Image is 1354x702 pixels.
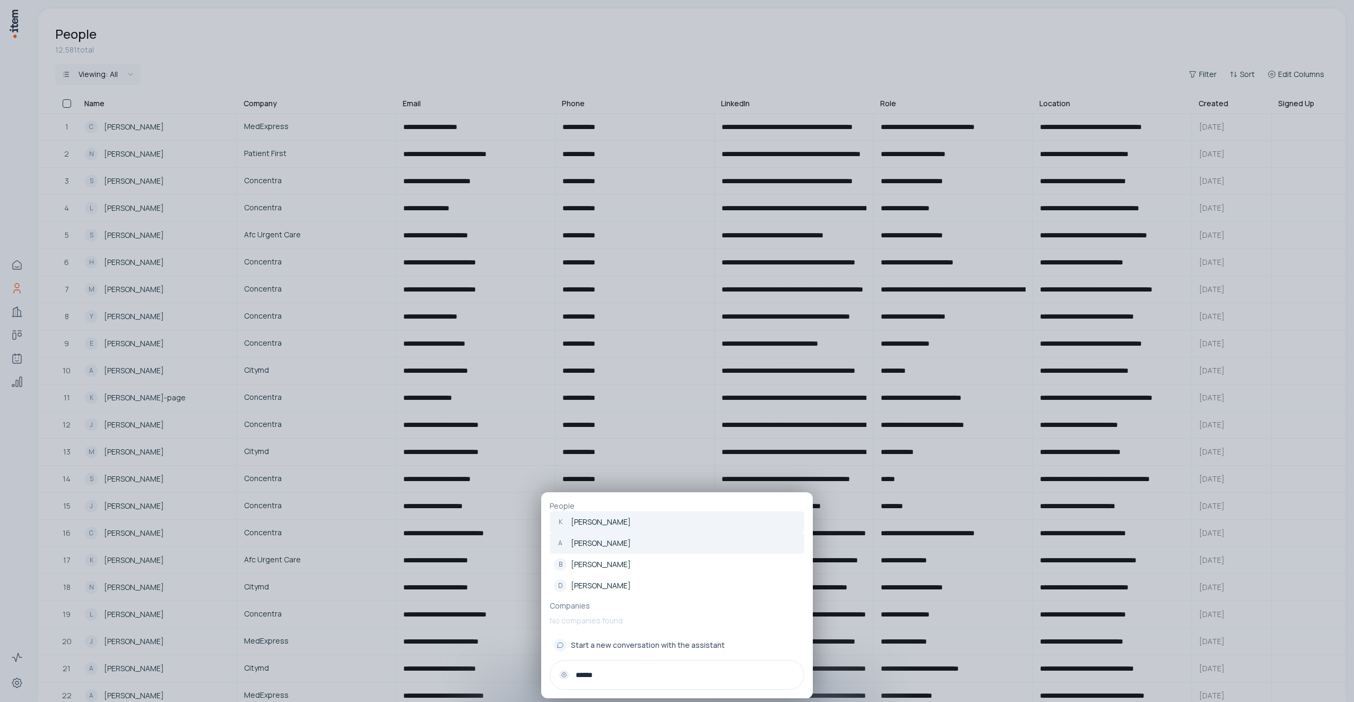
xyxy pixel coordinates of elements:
[554,558,567,571] div: B
[571,538,631,549] p: [PERSON_NAME]
[550,635,804,656] button: Start a new conversation with the assistant
[554,579,567,592] div: D
[550,575,804,596] a: D[PERSON_NAME]
[550,611,804,630] p: No companies found
[571,640,725,650] span: Start a new conversation with the assistant
[550,601,804,611] p: Companies
[571,580,631,591] p: [PERSON_NAME]
[571,517,631,527] p: [PERSON_NAME]
[550,554,804,575] a: B[PERSON_NAME]
[554,537,567,550] div: A
[571,559,631,570] p: [PERSON_NAME]
[541,492,813,698] div: PeopleK[PERSON_NAME]A[PERSON_NAME]B[PERSON_NAME]D[PERSON_NAME]CompaniesNo companies foundStart a ...
[550,533,804,554] a: A[PERSON_NAME]
[554,516,567,528] div: K
[550,511,804,533] a: K[PERSON_NAME]
[550,501,804,511] p: People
